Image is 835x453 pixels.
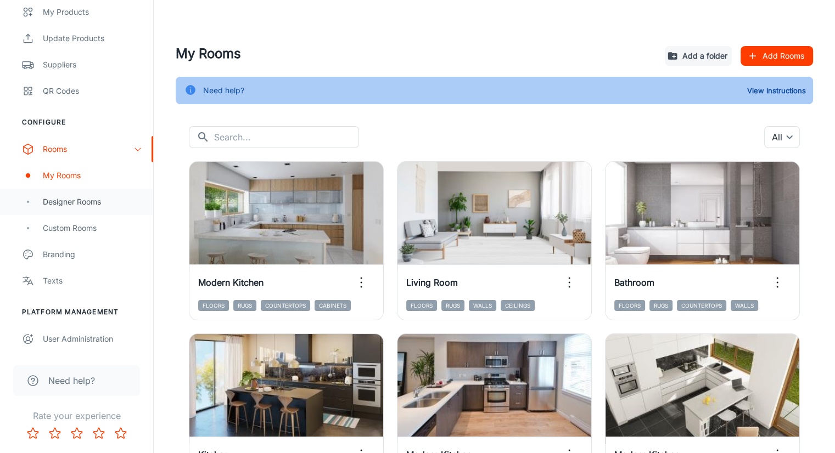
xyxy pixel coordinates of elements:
span: Floors [406,300,437,311]
div: My Products [43,6,142,18]
h6: Bathroom [614,276,654,289]
div: All [764,126,800,148]
button: View Instructions [744,82,809,99]
div: Update Products [43,32,142,44]
button: Rate 5 star [110,422,132,444]
div: Need help? [203,80,244,101]
button: Rate 4 star [88,422,110,444]
div: My Rooms [43,169,142,182]
div: User Administration [43,333,142,345]
input: Search... [214,126,359,148]
span: Cabinets [315,300,351,311]
div: Custom Rooms [43,222,142,234]
button: Add a folder [665,46,732,66]
span: Need help? [48,374,95,387]
div: Branding [43,248,142,261]
span: Floors [614,300,645,311]
span: Walls [731,300,758,311]
h4: My Rooms [176,44,656,64]
span: Rugs [233,300,256,311]
h6: Living Room [406,276,458,289]
button: Add Rooms [741,46,813,66]
span: Walls [469,300,496,311]
button: Rate 3 star [66,422,88,444]
div: Texts [43,275,142,287]
p: Rate your experience [9,409,144,422]
div: Suppliers [43,59,142,71]
div: Designer Rooms [43,196,142,208]
span: Countertops [677,300,726,311]
h6: Modern Kitchen [198,276,264,289]
div: Rooms [43,143,133,155]
span: Countertops [261,300,310,311]
button: Rate 2 star [44,422,66,444]
span: Floors [198,300,229,311]
span: Ceilings [501,300,535,311]
button: Rate 1 star [22,422,44,444]
span: Rugs [649,300,673,311]
span: Rugs [441,300,464,311]
div: QR Codes [43,85,142,97]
